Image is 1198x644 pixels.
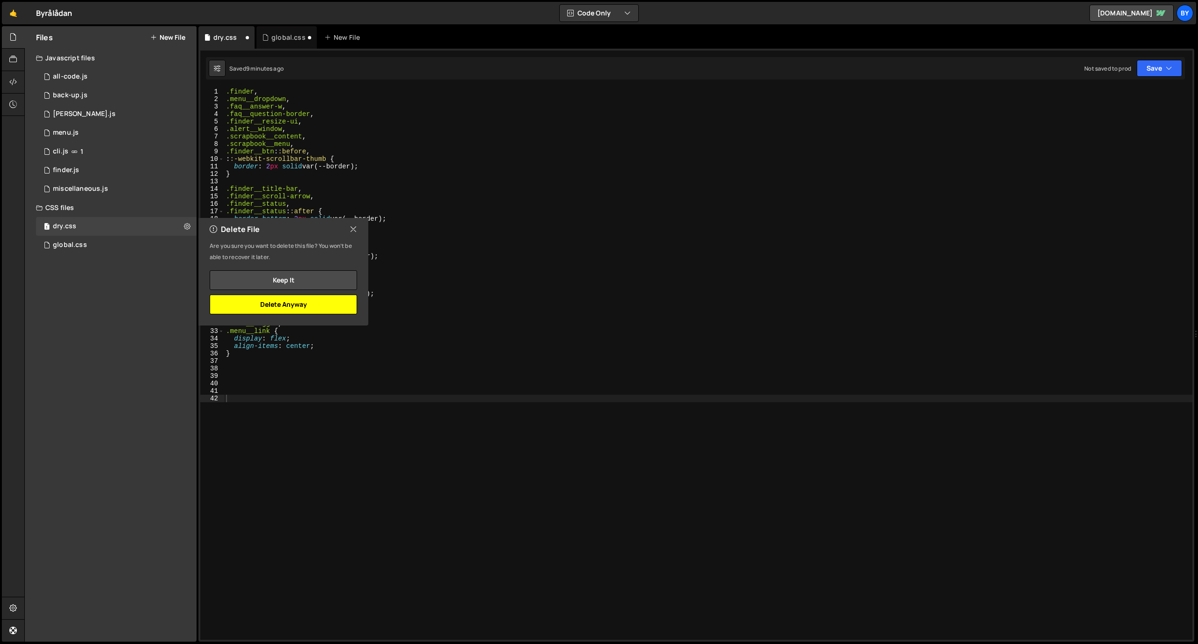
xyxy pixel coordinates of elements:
h2: Delete File [210,224,260,234]
div: 2 [200,95,224,103]
div: 42 [200,395,224,402]
div: dry.css [53,222,76,231]
div: menu.js [53,129,79,137]
div: 5 [200,118,224,125]
button: New File [150,34,185,41]
span: 1 [44,224,50,231]
button: Delete Anyway [210,295,357,314]
div: 10338/35579.js [36,67,197,86]
a: [DOMAIN_NAME] [1089,5,1174,22]
div: all-code.js [53,72,88,81]
div: 10338/45273.js [36,105,197,123]
div: 11 [200,163,224,170]
div: cli.js [53,147,68,156]
div: Javascript files [25,49,197,67]
div: global.css [53,241,87,249]
div: 6 [200,125,224,133]
div: 3 [200,103,224,110]
div: 37 [200,357,224,365]
div: 10338/24192.css [36,236,197,254]
div: 1 [200,88,224,95]
div: 8 [200,140,224,148]
div: 18 [200,215,224,223]
div: global.css [271,33,306,42]
div: 35 [200,342,224,350]
div: 41 [200,387,224,395]
span: 1 [80,148,83,155]
div: CSS files [25,198,197,217]
div: 9 minutes ago [246,65,284,72]
a: 🤙 [2,2,25,24]
div: 16 [200,200,224,208]
button: Code Only [560,5,638,22]
div: 33 [200,327,224,335]
div: 36 [200,350,224,357]
div: back-up.js [53,91,88,100]
div: [PERSON_NAME].js [53,110,116,118]
div: 10338/45237.js [36,180,197,198]
div: 10 [200,155,224,163]
div: miscellaneous.js [53,185,108,193]
div: 39 [200,372,224,380]
div: 12 [200,170,224,178]
div: 4 [200,110,224,118]
p: Are you sure you want to delete this file? You won’t be able to recover it later. [210,240,357,263]
div: 15 [200,193,224,200]
div: 17 [200,208,224,215]
h2: Files [36,32,53,43]
div: 40 [200,380,224,387]
div: 14 [200,185,224,193]
div: dry.css [213,33,237,42]
div: 10338/45658.css [36,217,197,236]
div: 7 [200,133,224,140]
div: 34 [200,335,224,342]
div: 10338/24973.js [36,161,197,180]
button: Keep it [210,270,357,290]
div: 9 [200,148,224,155]
div: 10338/23371.js [36,142,197,161]
div: New File [324,33,364,42]
a: By [1176,5,1193,22]
div: Saved [229,65,284,72]
div: Byrålådan [36,7,72,19]
div: 13 [200,178,224,185]
div: finder.js [53,166,79,174]
div: 10338/45238.js [36,123,197,142]
div: 10338/45267.js [36,86,197,105]
div: Not saved to prod [1084,65,1131,72]
button: Save [1137,60,1182,77]
div: 38 [200,365,224,372]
